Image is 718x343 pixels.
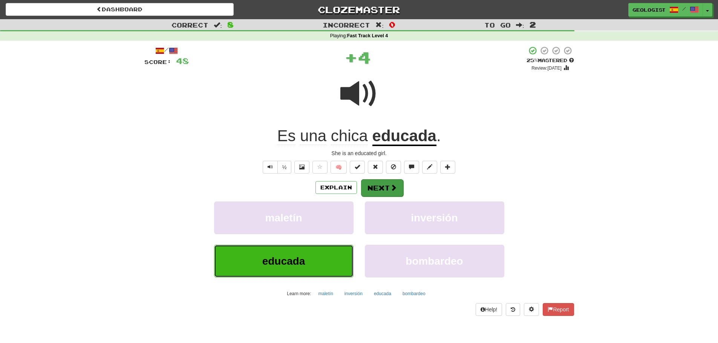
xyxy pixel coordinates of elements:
[358,48,371,67] span: 4
[516,22,524,28] span: :
[176,56,189,66] span: 48
[315,181,357,194] button: Explain
[365,245,504,277] button: bombardeo
[398,288,430,299] button: bombardeo
[628,3,703,17] a: Geologist /
[263,161,278,174] button: Play sentence audio (ctl+space)
[171,21,208,29] span: Correct
[530,20,536,29] span: 2
[406,255,463,267] span: bombardeo
[6,3,234,16] a: Dashboard
[144,149,574,157] div: She is an educated girl.
[294,161,309,174] button: Show image (alt+x)
[331,127,368,145] span: chica
[543,303,574,316] button: Report
[144,59,171,65] span: Score:
[340,288,367,299] button: inversión
[386,161,401,174] button: Ignore sentence (alt+i)
[344,46,358,69] span: +
[261,161,292,174] div: Text-to-speech controls
[404,161,419,174] button: Discuss sentence (alt+u)
[375,22,384,28] span: :
[527,57,574,64] div: Mastered
[144,46,189,55] div: /
[682,6,686,11] span: /
[277,161,292,174] button: ½
[527,57,538,63] span: 25 %
[361,179,403,197] button: Next
[531,66,562,71] small: Review: [DATE]
[245,3,473,16] a: Clozemaster
[300,127,326,145] span: una
[476,303,502,316] button: Help!
[365,201,504,234] button: inversión
[277,127,295,145] span: Es
[368,161,383,174] button: Reset to 0% Mastered (alt+r)
[214,245,354,277] button: educada
[422,161,437,174] button: Edit sentence (alt+d)
[372,127,436,146] u: educada
[370,288,395,299] button: educada
[214,201,354,234] button: maletín
[287,291,311,296] small: Learn more:
[262,255,305,267] span: educada
[436,127,441,145] span: .
[411,212,458,224] span: inversión
[265,212,302,224] span: maletín
[312,161,328,174] button: Favorite sentence (alt+f)
[323,21,370,29] span: Incorrect
[347,33,388,38] strong: Fast Track Level 4
[389,20,395,29] span: 0
[440,161,455,174] button: Add to collection (alt+a)
[632,6,666,13] span: Geologist
[314,288,337,299] button: maletín
[350,161,365,174] button: Set this sentence to 100% Mastered (alt+m)
[214,22,222,28] span: :
[227,20,234,29] span: 8
[506,303,520,316] button: Round history (alt+y)
[331,161,347,174] button: 🧠
[484,21,511,29] span: To go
